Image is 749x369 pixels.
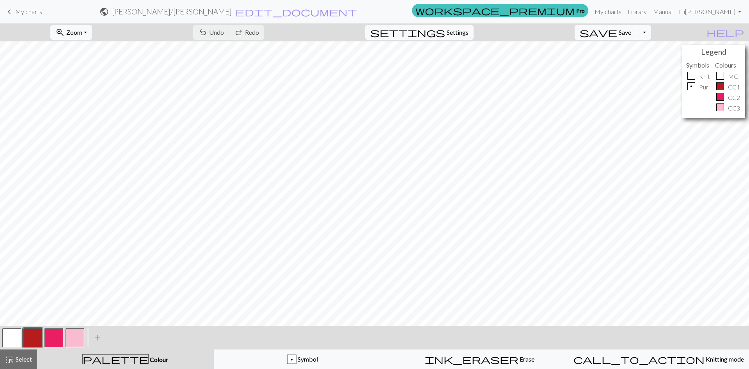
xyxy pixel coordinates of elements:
[37,349,214,369] button: Colour
[684,47,743,56] h4: Legend
[50,25,92,40] button: Zoom
[15,8,42,15] span: My charts
[235,6,357,17] span: edit_document
[575,25,637,40] button: Save
[83,354,148,365] span: palette
[415,5,575,16] span: workspace_premium
[699,72,710,81] p: Knit
[625,4,650,20] a: Library
[412,4,588,17] a: Pro
[728,82,740,92] p: CC1
[391,349,568,369] button: Erase
[5,6,14,17] span: keyboard_arrow_left
[518,355,534,363] span: Erase
[580,27,617,38] span: save
[214,349,391,369] button: p Symbol
[149,356,168,363] span: Colour
[705,355,744,363] span: Knitting mode
[365,25,474,40] button: SettingsSettings
[112,7,232,16] h2: [PERSON_NAME] / [PERSON_NAME]
[728,93,740,102] p: CC2
[728,103,740,113] p: CC3
[676,4,744,20] a: Hi[PERSON_NAME]
[568,349,749,369] button: Knitting mode
[573,354,705,365] span: call_to_action
[66,29,82,36] span: Zoom
[686,61,711,69] h5: Symbols
[55,27,65,38] span: zoom_in
[699,82,710,92] p: Purl
[93,332,102,343] span: add
[687,82,695,90] div: p
[728,72,738,81] p: MC
[99,6,109,17] span: public
[591,4,625,20] a: My charts
[715,61,741,69] h5: Colours
[288,355,296,364] div: p
[447,28,469,37] span: Settings
[650,4,676,20] a: Manual
[5,5,42,18] a: My charts
[14,355,32,363] span: Select
[706,27,744,38] span: help
[5,354,14,365] span: highlight_alt
[370,27,445,38] span: settings
[619,29,631,36] span: Save
[425,354,518,365] span: ink_eraser
[370,28,445,37] i: Settings
[296,355,318,363] span: Symbol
